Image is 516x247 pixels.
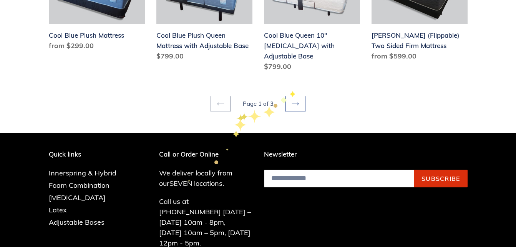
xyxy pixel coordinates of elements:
[49,169,116,177] a: Innerspring & Hybrid
[49,181,110,190] a: Foam Combination
[169,179,222,188] a: SEVEN locations
[49,218,105,227] a: Adjustable Bases
[49,205,67,214] a: Latex
[49,193,106,202] a: [MEDICAL_DATA]
[49,150,128,158] p: Quick links
[414,170,468,187] button: Subscribe
[159,168,252,189] p: We deliver locally from our .
[421,175,460,182] span: Subscribe
[232,100,284,108] li: Page 1 of 3
[264,150,468,158] p: Newsletter
[159,150,252,158] p: Call or Order Online
[264,170,414,187] input: Email address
